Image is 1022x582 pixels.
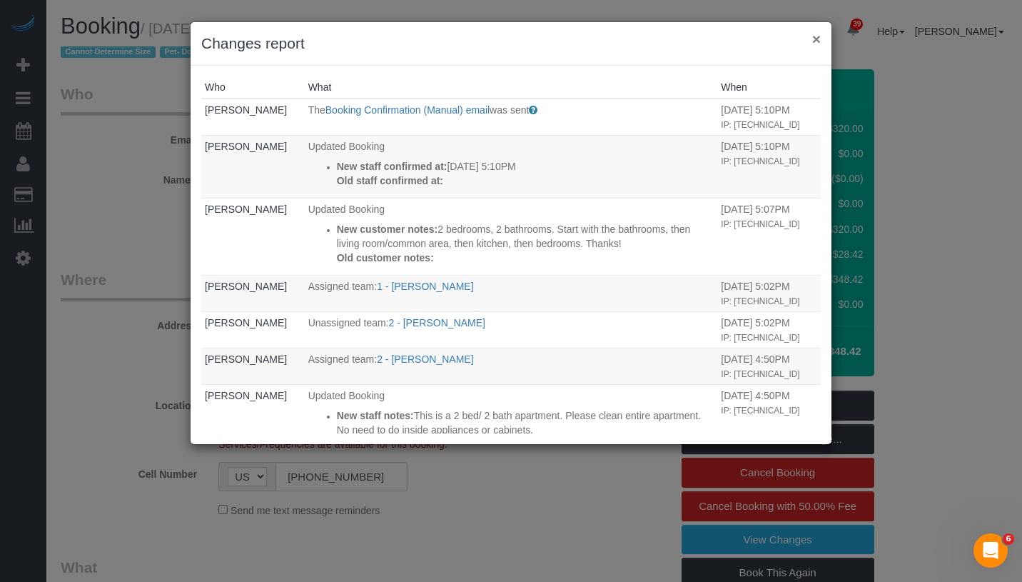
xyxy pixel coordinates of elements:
[717,198,821,275] td: When
[717,135,821,198] td: When
[305,275,718,311] td: What
[377,353,473,365] a: 2 - [PERSON_NAME]
[305,348,718,384] td: What
[389,317,485,328] a: 2 - [PERSON_NAME]
[308,353,378,365] span: Assigned team:
[717,384,821,518] td: When
[337,159,714,174] p: [DATE] 5:10PM
[721,296,799,306] small: IP: [TECHNICAL_ID]
[205,317,287,328] a: [PERSON_NAME]
[973,533,1008,568] iframe: Intercom live chat
[337,161,447,172] strong: New staff confirmed at:
[305,76,718,99] th: What
[1003,533,1014,545] span: 6
[721,156,799,166] small: IP: [TECHNICAL_ID]
[721,333,799,343] small: IP: [TECHNICAL_ID]
[337,222,714,251] p: 2 bedrooms, 2 bathrooms. Start with the bathrooms, then living room/common area, then kitchen, th...
[201,275,305,311] td: Who
[812,31,821,46] button: ×
[308,281,378,292] span: Assigned team:
[717,348,821,384] td: When
[490,104,529,116] span: was sent
[305,198,718,275] td: What
[205,104,287,116] a: [PERSON_NAME]
[305,99,718,135] td: What
[337,224,438,235] strong: New customer notes:
[205,353,287,365] a: [PERSON_NAME]
[201,76,305,99] th: Who
[201,311,305,348] td: Who
[717,76,821,99] th: When
[337,410,414,421] strong: New staff notes:
[721,369,799,379] small: IP: [TECHNICAL_ID]
[337,252,434,264] strong: Old customer notes:
[337,175,443,186] strong: Old staff confirmed at:
[308,104,325,116] span: The
[201,198,305,275] td: Who
[721,406,799,416] small: IP: [TECHNICAL_ID]
[721,120,799,130] small: IP: [TECHNICAL_ID]
[305,384,718,518] td: What
[717,311,821,348] td: When
[191,22,831,444] sui-modal: Changes report
[205,390,287,401] a: [PERSON_NAME]
[308,141,385,152] span: Updated Booking
[201,348,305,384] td: Who
[308,204,385,215] span: Updated Booking
[377,281,473,292] a: 1 - [PERSON_NAME]
[205,141,287,152] a: [PERSON_NAME]
[721,219,799,229] small: IP: [TECHNICAL_ID]
[308,317,389,328] span: Unassigned team:
[201,33,821,54] h3: Changes report
[717,275,821,311] td: When
[337,408,714,437] p: This is a 2 bed/ 2 bath apartment. Please clean entire apartment. No need to do inside appliances...
[305,135,718,198] td: What
[305,311,718,348] td: What
[201,99,305,135] td: Who
[717,99,821,135] td: When
[205,281,287,292] a: [PERSON_NAME]
[205,204,287,215] a: [PERSON_NAME]
[201,135,305,198] td: Who
[308,390,385,401] span: Updated Booking
[325,104,490,116] a: Booking Confirmation (Manual) email
[201,384,305,518] td: Who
